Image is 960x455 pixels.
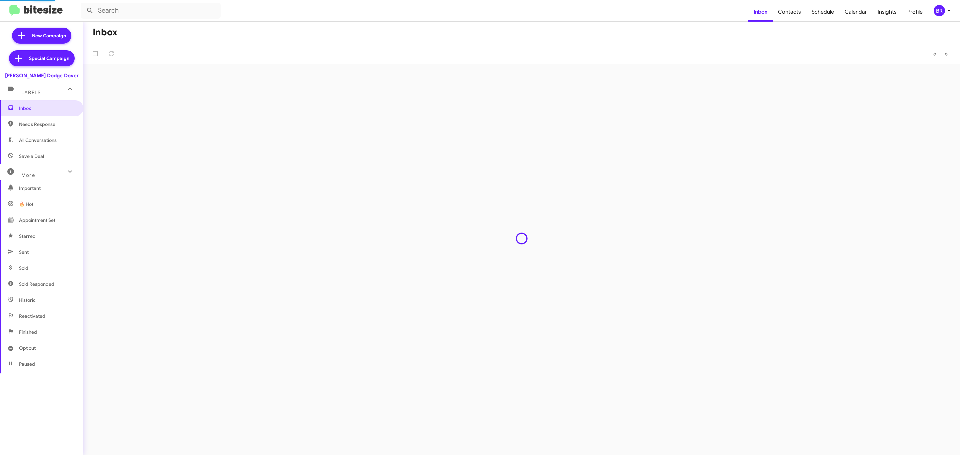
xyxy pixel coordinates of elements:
span: Important [19,185,76,192]
div: [PERSON_NAME] Dodge Dover [5,72,79,79]
span: Inbox [19,105,76,112]
span: Needs Response [19,121,76,128]
a: Insights [872,2,902,22]
span: Historic [19,297,36,303]
span: Sold [19,265,28,271]
a: Profile [902,2,928,22]
span: 🔥 Hot [19,201,33,208]
span: Sent [19,249,29,255]
span: « [933,50,937,58]
input: Search [81,3,221,19]
a: Schedule [806,2,839,22]
span: All Conversations [19,137,57,144]
span: Special Campaign [29,55,69,62]
a: Special Campaign [9,50,75,66]
span: Sold Responded [19,281,54,287]
span: Starred [19,233,36,239]
span: New Campaign [32,32,66,39]
span: » [944,50,948,58]
span: Opt out [19,345,36,351]
span: Labels [21,90,41,96]
span: Finished [19,329,37,335]
span: More [21,172,35,178]
span: Paused [19,361,35,367]
button: BR [928,5,953,16]
h1: Inbox [93,27,117,38]
span: Reactivated [19,313,45,319]
nav: Page navigation example [929,47,952,61]
button: Next [940,47,952,61]
span: Save a Deal [19,153,44,160]
a: New Campaign [12,28,71,44]
span: Appointment Set [19,217,55,224]
button: Previous [929,47,941,61]
a: Calendar [839,2,872,22]
a: Contacts [773,2,806,22]
div: BR [934,5,945,16]
a: Inbox [748,2,773,22]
